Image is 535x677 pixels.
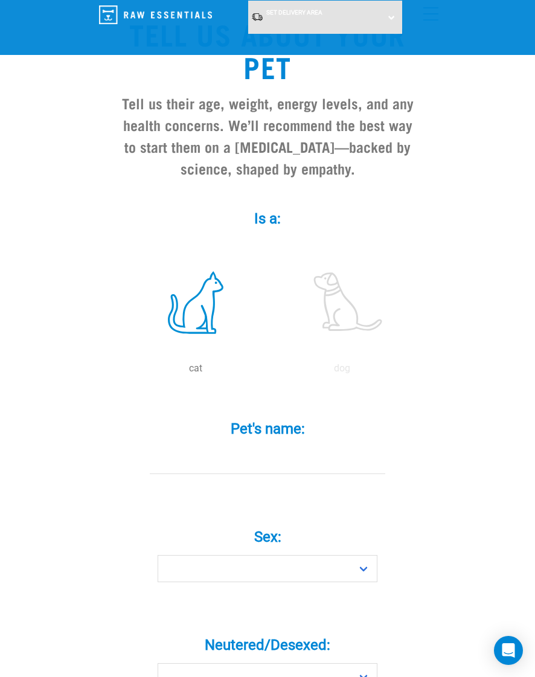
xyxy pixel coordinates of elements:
[125,361,266,376] p: cat
[494,636,523,665] div: Open Intercom Messenger
[99,5,212,24] img: Raw Essentials Logo
[271,361,412,376] p: dog
[266,9,322,16] span: Set Delivery Area
[120,92,415,179] h3: Tell us their age, weight, energy levels, and any health concerns. We’ll recommend the best way t...
[111,634,424,656] label: Neutered/Desexed:
[251,12,263,22] img: van-moving.png
[111,526,424,548] label: Sex:
[111,418,424,440] label: Pet's name:
[111,208,424,229] label: Is a:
